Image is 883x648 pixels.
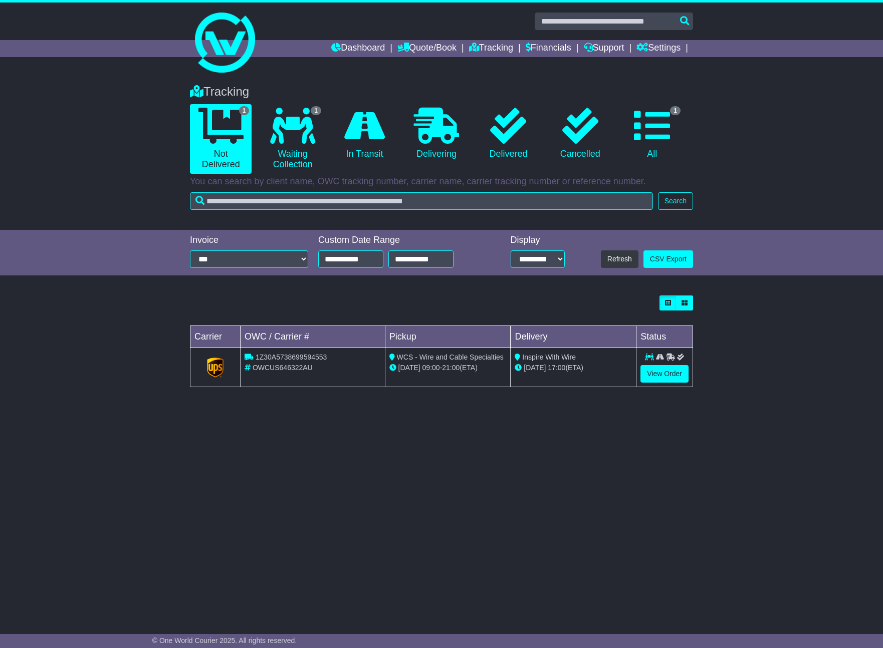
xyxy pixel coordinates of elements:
a: Tracking [469,40,513,57]
span: WCS - Wire and Cable Specialties [397,353,504,361]
div: Custom Date Range [318,235,479,246]
a: 1 Not Delivered [190,104,252,174]
span: [DATE] [524,364,546,372]
span: 1 [670,106,681,115]
a: Settings [636,40,681,57]
span: 21:00 [442,364,460,372]
div: Display [511,235,565,246]
p: You can search by client name, OWC tracking number, carrier name, carrier tracking number or refe... [190,176,693,187]
span: 1Z30A5738699594553 [256,353,327,361]
span: OWCUS646322AU [253,364,313,372]
a: In Transit [334,104,395,163]
a: View Order [640,365,689,383]
a: Delivered [478,104,539,163]
span: [DATE] [398,364,420,372]
button: Refresh [601,250,638,268]
span: © One World Courier 2025. All rights reserved. [152,636,297,644]
a: Delivering [405,104,467,163]
div: - (ETA) [389,363,507,373]
a: CSV Export [643,250,693,268]
div: Tracking [185,85,698,99]
div: Invoice [190,235,308,246]
td: Pickup [385,326,511,348]
a: Financials [526,40,571,57]
a: Dashboard [331,40,385,57]
td: Delivery [511,326,636,348]
img: GetCarrierServiceLogo [207,358,224,378]
span: 09:00 [422,364,440,372]
a: Support [584,40,624,57]
div: (ETA) [515,363,632,373]
td: OWC / Carrier # [241,326,385,348]
a: 1 Waiting Collection [262,104,323,174]
span: 17:00 [548,364,565,372]
button: Search [658,192,693,210]
span: Inspire With Wire [522,353,576,361]
span: 1 [311,106,321,115]
td: Carrier [190,326,241,348]
span: 1 [239,106,250,115]
a: 1 All [621,104,683,163]
a: Quote/Book [397,40,457,57]
td: Status [636,326,693,348]
a: Cancelled [549,104,611,163]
